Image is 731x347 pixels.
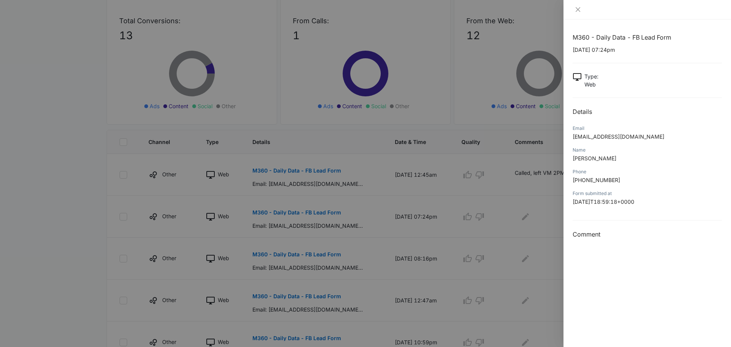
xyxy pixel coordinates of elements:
[573,190,722,197] div: Form submitted at
[584,72,599,80] p: Type :
[573,155,616,162] span: [PERSON_NAME]
[575,6,581,13] span: close
[573,125,722,132] div: Email
[573,177,620,183] span: [PHONE_NUMBER]
[573,33,722,42] h1: M360 - Daily Data - FB Lead Form
[573,46,722,54] p: [DATE] 07:24pm
[584,80,599,88] p: Web
[573,133,664,140] span: [EMAIL_ADDRESS][DOMAIN_NAME]
[573,107,722,116] h2: Details
[573,198,634,205] span: [DATE]T18:59:18+0000
[573,6,583,13] button: Close
[573,168,722,175] div: Phone
[573,147,722,154] div: Name
[573,230,722,239] h3: Comment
